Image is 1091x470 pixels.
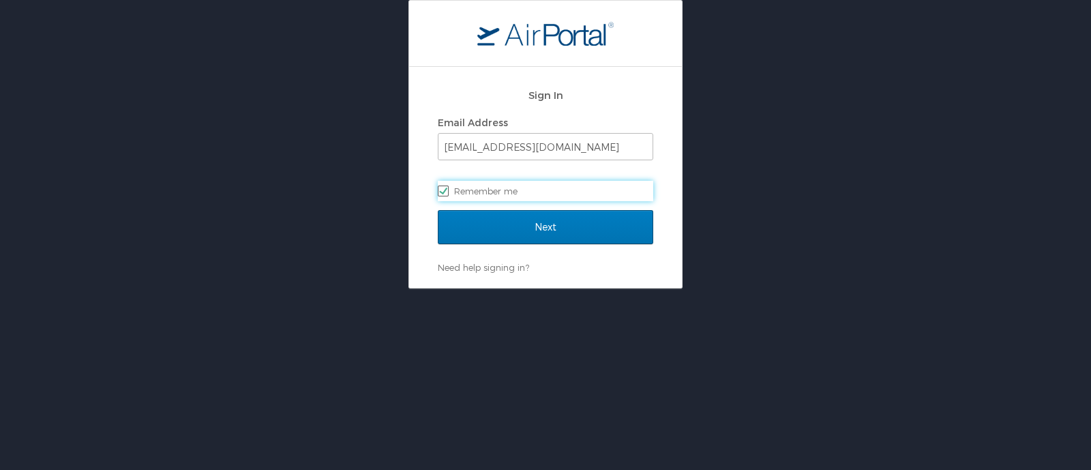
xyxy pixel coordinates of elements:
label: Email Address [438,117,508,128]
input: Next [438,210,653,244]
h2: Sign In [438,87,653,103]
a: Need help signing in? [438,262,529,273]
img: logo [477,21,614,46]
label: Remember me [438,181,653,201]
